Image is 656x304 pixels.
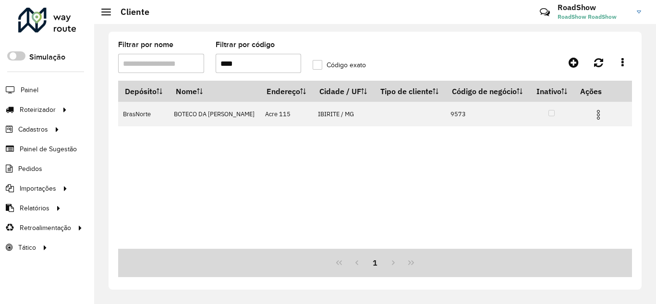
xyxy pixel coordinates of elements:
th: Tipo de cliente [374,81,445,102]
th: Código de negócio [445,81,529,102]
span: Tático [18,243,36,253]
th: Cidade / UF [313,81,374,102]
span: Painel [21,85,38,95]
span: Retroalimentação [20,223,71,233]
th: Ações [573,81,631,101]
span: Cadastros [18,124,48,134]
th: Nome [169,81,260,102]
span: Importações [20,183,56,194]
label: Código exato [313,60,366,70]
span: Relatórios [20,203,49,213]
td: Acre 115 [260,102,313,126]
span: Painel de Sugestão [20,144,77,154]
td: 9573 [445,102,529,126]
button: 1 [366,254,384,272]
label: Filtrar por nome [118,39,173,50]
label: Simulação [29,51,65,63]
a: Contato Rápido [535,2,555,23]
label: Filtrar por código [216,39,275,50]
th: Inativo [530,81,574,102]
td: BOTECO DA [PERSON_NAME] [169,102,260,126]
td: BrasNorte [118,102,169,126]
span: Roteirizador [20,105,56,115]
h2: Cliente [111,7,149,17]
th: Depósito [118,81,169,102]
th: Endereço [260,81,313,102]
span: RoadShow RoadShow [558,12,630,21]
h3: RoadShow [558,3,630,12]
span: Pedidos [18,164,42,174]
td: IBIRITE / MG [313,102,374,126]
